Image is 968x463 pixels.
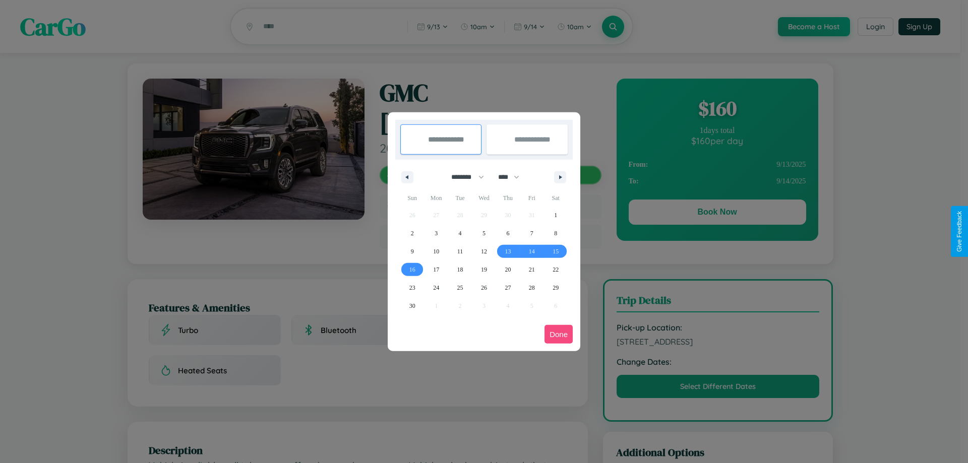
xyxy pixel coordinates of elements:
span: Tue [448,190,472,206]
button: 16 [400,260,424,279]
span: Wed [472,190,496,206]
span: 14 [529,242,535,260]
button: 25 [448,279,472,297]
button: 6 [496,224,520,242]
span: 28 [529,279,535,297]
span: 26 [481,279,487,297]
span: 12 [481,242,487,260]
span: 6 [506,224,509,242]
button: 13 [496,242,520,260]
span: 2 [411,224,414,242]
button: 17 [424,260,448,279]
span: 18 [457,260,463,279]
button: 26 [472,279,496,297]
span: 5 [482,224,486,242]
button: 2 [400,224,424,242]
span: 30 [409,297,415,315]
span: 3 [435,224,438,242]
button: 15 [544,242,568,260]
button: 8 [544,224,568,242]
button: 27 [496,279,520,297]
button: 29 [544,279,568,297]
button: Done [544,325,573,344]
button: 4 [448,224,472,242]
span: 15 [553,242,559,260]
button: 20 [496,260,520,279]
span: 11 [457,242,463,260]
button: 28 [520,279,543,297]
button: 22 [544,260,568,279]
span: 4 [459,224,462,242]
div: Give Feedback [956,211,963,252]
span: 1 [554,206,557,224]
span: 17 [433,260,439,279]
button: 10 [424,242,448,260]
button: 18 [448,260,472,279]
button: 30 [400,297,424,315]
span: 8 [554,224,557,242]
button: 24 [424,279,448,297]
button: 9 [400,242,424,260]
span: Thu [496,190,520,206]
span: Sat [544,190,568,206]
span: 25 [457,279,463,297]
span: Mon [424,190,448,206]
button: 23 [400,279,424,297]
button: 14 [520,242,543,260]
span: 23 [409,279,415,297]
span: 9 [411,242,414,260]
span: 7 [530,224,533,242]
span: 22 [553,260,559,279]
button: 19 [472,260,496,279]
button: 11 [448,242,472,260]
span: 27 [505,279,511,297]
button: 7 [520,224,543,242]
span: 16 [409,260,415,279]
button: 3 [424,224,448,242]
span: 21 [529,260,535,279]
span: 24 [433,279,439,297]
span: 19 [481,260,487,279]
span: 20 [505,260,511,279]
button: 5 [472,224,496,242]
span: 29 [553,279,559,297]
span: 13 [505,242,511,260]
span: Sun [400,190,424,206]
span: 10 [433,242,439,260]
span: Fri [520,190,543,206]
button: 21 [520,260,543,279]
button: 1 [544,206,568,224]
button: 12 [472,242,496,260]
